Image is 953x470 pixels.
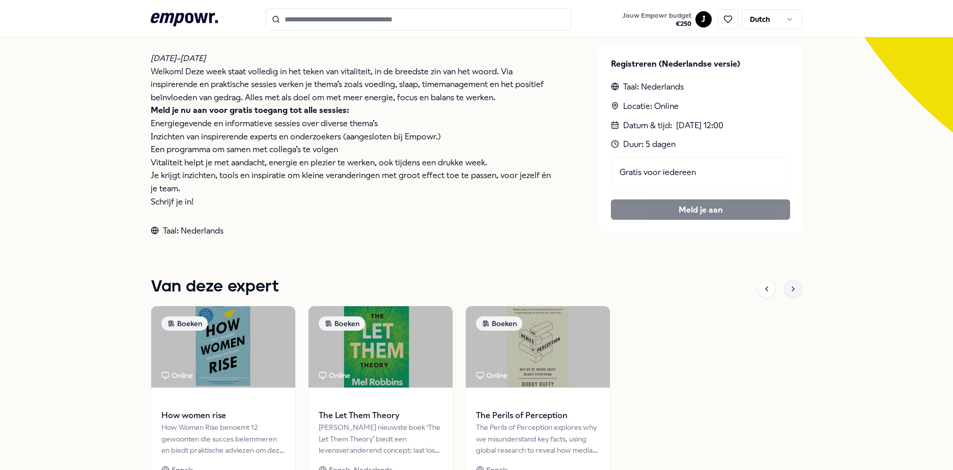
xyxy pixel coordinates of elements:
p: Schrijf je in! [151,195,558,209]
p: Je krijgt inzichten, tools en inspiratie om kleine veranderingen met groot effect toe te passen, ... [151,169,558,195]
div: Taal: Nederlands [151,224,558,238]
div: Taal: Nederlands [611,80,790,94]
span: The Perils of Perception [476,409,600,422]
div: Boeken [476,316,522,331]
span: How women rise [161,409,285,422]
em: [DATE]–[DATE] [151,53,206,63]
h1: Van deze expert [151,274,279,300]
p: Een programma om samen met collega’s te volgen [151,143,558,156]
span: The Let Them Theory [319,409,442,422]
div: Online [161,370,193,381]
button: Jouw Empowr budget€250 [621,10,693,30]
div: Duur: 5 dagen [611,138,790,151]
div: Online [319,370,350,381]
img: package image [151,306,295,388]
div: Boeken [319,316,365,331]
span: Jouw Empowr budget [623,12,691,20]
time: [DATE] 12:00 [676,119,723,132]
div: Gratis voor iedereen [611,157,790,188]
strong: Meld je nu aan voor gratis toegang tot alle sessies: [151,105,349,115]
div: Locatie: Online [611,100,790,113]
input: Search for products, categories or subcategories [266,8,571,31]
div: Datum & tijd : [611,119,790,132]
p: Welkom! Deze week staat volledig in het teken van vitaliteit, in de breedste zin van het woord. V... [151,65,558,104]
img: package image [466,306,610,388]
div: How Women Rise benoemt 12 gewoonten die succes belemmeren en biedt praktische adviezen om deze te... [161,422,285,456]
div: The Perils of Perception explores why we misunderstand key facts, using global research to reveal... [476,422,600,456]
p: Vitaliteit helpt je met aandacht, energie en plezier te werken, ook tijdens een drukke week. [151,156,558,169]
button: J [695,11,712,27]
p: Inzichten van inspirerende experts en onderzoekers (aangesloten bij Empowr.) [151,130,558,143]
div: [PERSON_NAME] nieuwste boek ‘The Let Them Theory’ biedt een levensveranderend concept: laat los w... [319,422,442,456]
div: Boeken [161,316,208,331]
img: package image [309,306,453,388]
a: Jouw Empowr budget€250 [619,9,695,30]
p: Registreren (Nederlandse versie) [611,57,790,71]
p: Energiegevende en informatieve sessies over diverse thema’s [151,117,558,130]
span: € 250 [623,20,691,28]
div: Online [476,370,508,381]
